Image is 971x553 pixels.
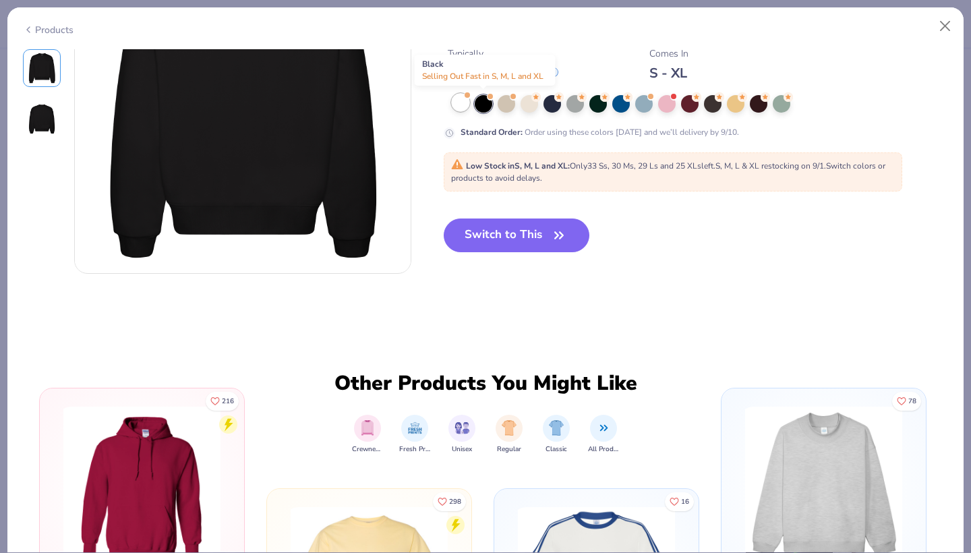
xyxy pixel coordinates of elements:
span: Fresh Prints [399,444,430,455]
img: Back [26,103,58,136]
button: filter button [448,415,475,455]
div: Products [23,23,73,37]
button: Like [665,492,694,511]
img: All Products Image [596,420,612,436]
div: filter for Regular [496,415,523,455]
span: All Products [588,444,619,455]
span: Regular [497,444,521,455]
span: 298 [449,498,461,505]
button: Close [933,13,958,39]
div: filter for Fresh Prints [399,415,430,455]
img: Fresh Prints Image [407,420,423,436]
span: Unisex [452,444,472,455]
img: Unisex Image [454,420,470,436]
span: Selling Out Fast in S, M, L and XL [422,71,543,82]
span: 216 [222,398,234,405]
button: filter button [496,415,523,455]
span: 78 [908,398,916,405]
span: Classic [546,444,567,455]
img: Front [26,52,58,84]
button: Like [433,492,466,511]
button: Like [206,392,239,411]
button: filter button [588,415,619,455]
img: Classic Image [549,420,564,436]
div: Order using these colors [DATE] and we’ll delivery by 9/10. [461,126,739,138]
div: Black [415,55,556,86]
button: Switch to This [444,219,590,252]
div: filter for All Products [588,415,619,455]
span: 16 [681,498,689,505]
div: Other Products You Might Like [326,372,645,396]
img: Crewnecks Image [360,420,375,436]
div: filter for Crewnecks [352,415,383,455]
button: filter button [543,415,570,455]
div: S - XL [649,65,688,82]
strong: Low Stock in S, M, L and XL : [466,161,570,171]
button: filter button [399,415,430,455]
span: Crewnecks [352,444,383,455]
img: Regular Image [502,420,517,436]
button: Like [892,392,921,411]
button: filter button [352,415,383,455]
div: Comes In [649,47,688,61]
div: filter for Classic [543,415,570,455]
div: filter for Unisex [448,415,475,455]
span: Only 33 Ss, 30 Ms, 29 Ls and 25 XLs left. S, M, L & XL restocking on 9/1. Switch colors or produc... [451,161,885,183]
strong: Standard Order : [461,127,523,138]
